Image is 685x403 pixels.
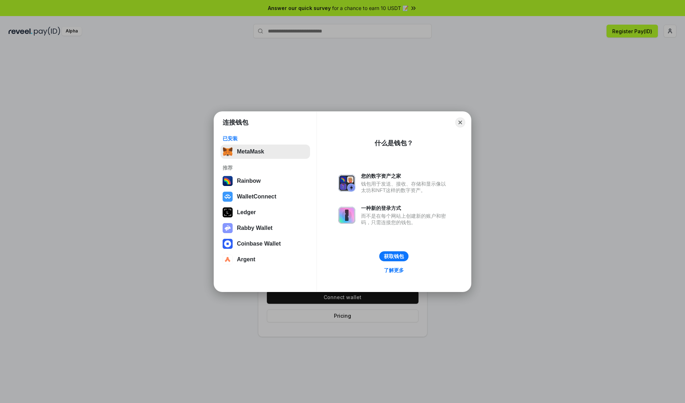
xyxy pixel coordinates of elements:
[223,192,233,202] img: svg+xml,%3Csvg%20width%3D%2228%22%20height%3D%2228%22%20viewBox%3D%220%200%2028%2028%22%20fill%3D...
[361,213,450,226] div: 而不是在每个网站上创建新的账户和密码，只需连接您的钱包。
[237,148,264,155] div: MetaMask
[220,205,310,220] button: Ledger
[384,253,404,260] div: 获取钱包
[375,139,413,147] div: 什么是钱包？
[220,221,310,235] button: Rabby Wallet
[237,256,255,263] div: Argent
[237,225,273,231] div: Rabby Wallet
[361,173,450,179] div: 您的数字资产之家
[223,147,233,157] img: svg+xml,%3Csvg%20fill%3D%22none%22%20height%3D%2233%22%20viewBox%3D%220%200%2035%2033%22%20width%...
[220,237,310,251] button: Coinbase Wallet
[223,255,233,265] img: svg+xml,%3Csvg%20width%3D%2228%22%20height%3D%2228%22%20viewBox%3D%220%200%2028%2028%22%20fill%3D...
[223,176,233,186] img: svg+xml,%3Csvg%20width%3D%22120%22%20height%3D%22120%22%20viewBox%3D%220%200%20120%20120%22%20fil...
[220,145,310,159] button: MetaMask
[223,239,233,249] img: svg+xml,%3Csvg%20width%3D%2228%22%20height%3D%2228%22%20viewBox%3D%220%200%2028%2028%22%20fill%3D...
[455,117,465,127] button: Close
[220,252,310,267] button: Argent
[361,205,450,211] div: 一种新的登录方式
[338,207,355,224] img: svg+xml,%3Csvg%20xmlns%3D%22http%3A%2F%2Fwww.w3.org%2F2000%2Fsvg%22%20fill%3D%22none%22%20viewBox...
[237,178,261,184] div: Rainbow
[380,266,408,275] a: 了解更多
[338,175,355,192] img: svg+xml,%3Csvg%20xmlns%3D%22http%3A%2F%2Fwww.w3.org%2F2000%2Fsvg%22%20fill%3D%22none%22%20viewBox...
[223,207,233,217] img: svg+xml,%3Csvg%20xmlns%3D%22http%3A%2F%2Fwww.w3.org%2F2000%2Fsvg%22%20width%3D%2228%22%20height%3...
[220,174,310,188] button: Rainbow
[223,135,308,142] div: 已安装
[361,181,450,193] div: 钱包用于发送、接收、存储和显示像以太坊和NFT这样的数字资产。
[379,251,409,261] button: 获取钱包
[237,209,256,216] div: Ledger
[223,223,233,233] img: svg+xml,%3Csvg%20xmlns%3D%22http%3A%2F%2Fwww.w3.org%2F2000%2Fsvg%22%20fill%3D%22none%22%20viewBox...
[223,118,248,127] h1: 连接钱包
[223,165,308,171] div: 推荐
[237,241,281,247] div: Coinbase Wallet
[237,193,276,200] div: WalletConnect
[384,267,404,273] div: 了解更多
[220,190,310,204] button: WalletConnect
